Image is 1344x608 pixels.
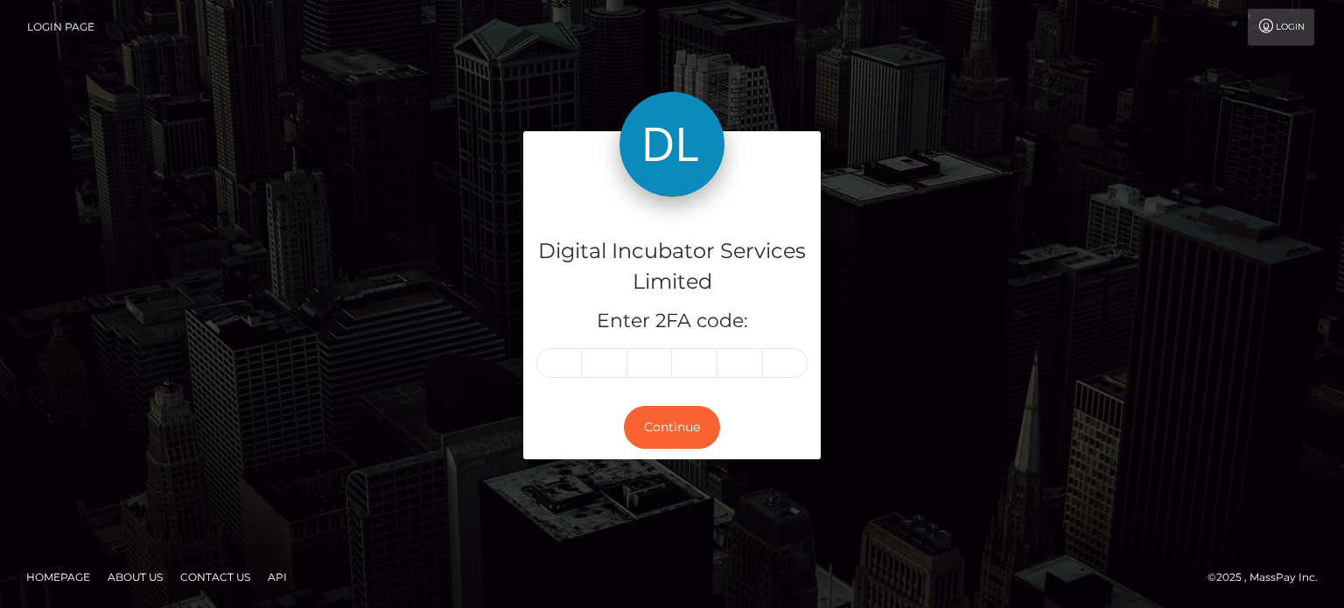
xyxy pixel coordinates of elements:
a: Login Page [27,9,94,45]
a: Homepage [19,563,97,591]
h4: Digital Incubator Services Limited [536,236,808,297]
a: About Us [101,563,170,591]
img: Digital Incubator Services Limited [619,92,724,197]
h5: Enter 2FA code: [536,308,808,335]
a: Login [1248,9,1314,45]
button: Continue [624,406,720,449]
a: API [261,563,294,591]
div: © 2025 , MassPay Inc. [1207,568,1331,587]
a: Contact Us [173,563,257,591]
